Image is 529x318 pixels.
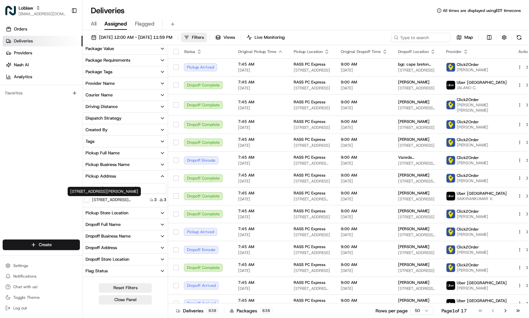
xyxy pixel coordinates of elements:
span: 7:45 AM [238,190,283,196]
span: [PERSON_NAME] [398,137,430,142]
span: [EMAIL_ADDRESS][DOMAIN_NAME] [19,11,66,17]
button: Log out [3,303,80,313]
div: We're available if you need us! [23,70,84,76]
span: 9:00 AM [341,62,387,67]
button: Filters [181,33,207,42]
span: [PERSON_NAME] [457,160,488,166]
button: Close Panel [99,295,152,304]
span: Settings [13,263,28,268]
span: 7:45 AM [238,62,283,67]
span: 9:00 AM [341,226,387,232]
span: [PERSON_NAME] [457,67,488,73]
span: 9:00 AM [341,280,387,285]
button: Package Value [83,43,168,54]
span: 9:00 AM [341,244,387,249]
a: 💻API Documentation [53,94,109,106]
span: [STREET_ADDRESS] [398,196,436,202]
span: Original Dropoff Time [341,49,381,54]
span: [DATE] [341,250,387,255]
span: RASS PC Express [294,262,325,267]
span: [DATE] [238,196,283,202]
button: Live Monitoring [244,33,288,42]
span: 7:45 AM [238,298,283,303]
span: 7:45 AM [238,99,283,105]
span: RASS PC Express [294,119,325,124]
span: [PERSON_NAME] [457,250,488,255]
span: [DATE] 12:00 AM - [DATE] 11:59 PM [99,34,172,40]
span: [STREET_ADDRESS] [398,68,436,73]
img: uber-new-logo.jpeg [446,299,455,308]
div: Dispatch Strategy [86,115,122,121]
span: Click2Order [457,155,479,160]
span: [DATE] [238,68,283,73]
span: JALANO C. [457,85,507,90]
span: [DATE] [238,85,283,91]
span: [STREET_ADDRESS] [294,250,330,255]
span: [PERSON_NAME] [398,226,430,232]
span: 7:45 AM [238,280,283,285]
span: 9:00 AM [341,190,387,196]
div: Provider Name [86,80,115,86]
button: Package Requirements [83,55,168,66]
div: 💻 [56,97,61,102]
span: 7:45 AM [238,244,283,249]
button: Flag Status [83,265,168,277]
button: Reset Filters [99,283,152,292]
span: Click2Order [457,209,479,214]
button: Create [3,239,80,250]
span: [PERSON_NAME] [398,119,430,124]
span: Flagged [135,20,154,28]
img: profile_click2order_cartwheel.png [446,138,455,147]
div: Package Requirements [86,57,130,63]
span: Views [223,34,235,40]
span: [PERSON_NAME] [398,244,430,249]
span: [DATE] [238,105,283,111]
input: Clear [17,43,109,50]
button: Provider Name [83,78,168,89]
span: Loblaw [19,5,33,11]
span: [DATE] [238,268,283,273]
button: Courier Name [83,89,168,101]
span: API Documentation [63,96,106,103]
span: [DATE] [341,68,387,73]
span: [STREET_ADDRESS] [294,105,330,111]
img: profile_click2order_cartwheel.png [446,174,455,183]
button: Settings [3,261,80,270]
img: profile_click2order_cartwheel.png [446,263,455,272]
span: [PERSON_NAME] [457,178,488,184]
div: Organization [86,280,110,286]
a: Orders [3,24,83,34]
div: Driving Distance [86,104,118,110]
span: Uber [GEOGRAPHIC_DATA] [457,80,507,85]
button: Dispatch Strategy [83,113,168,124]
span: 9:00 AM [341,99,387,105]
span: [PERSON_NAME] [398,79,430,85]
span: RASS PC Express [294,99,325,105]
span: RASS PC Express [294,208,325,214]
span: 7:45 AM [238,119,283,124]
span: [STREET_ADDRESS] [294,85,330,91]
span: Analytics [14,74,32,80]
span: Notifications [13,274,36,279]
span: [STREET_ADDRESS][PERSON_NAME] [398,286,436,291]
span: Click2Order [457,173,479,178]
span: Click2Order [457,262,479,268]
div: Pickup Business Name [86,162,130,168]
span: All [91,20,96,28]
span: [DATE] [341,232,387,238]
div: Deliveries [176,307,219,314]
span: RASS PC Express [294,244,325,249]
div: 838 [260,308,272,314]
span: RASS PC Express [294,155,325,160]
span: Click2Order [457,244,479,250]
span: Click2Order [457,97,479,102]
span: Uber [GEOGRAPHIC_DATA] [457,280,507,286]
button: Pickup Store Location [83,207,168,219]
span: [DATE] [238,179,283,184]
span: [DATE] [341,196,387,202]
span: 9:00 AM [341,119,387,124]
img: profile_click2order_cartwheel.png [446,63,455,72]
button: Pickup Full Name [83,147,168,159]
div: Dropoff Full Name [86,222,121,228]
div: Pickup Address [86,173,116,179]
